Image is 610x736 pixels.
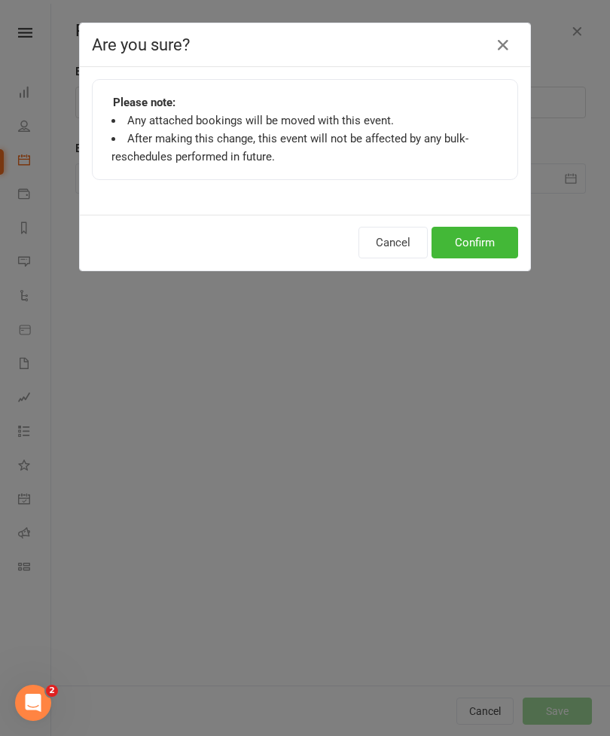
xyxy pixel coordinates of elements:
[358,227,428,258] button: Cancel
[113,93,175,111] strong: Please note:
[432,227,518,258] button: Confirm
[111,111,499,130] li: Any attached bookings will be moved with this event.
[111,130,499,166] li: After making this change, this event will not be affected by any bulk-reschedules performed in fu...
[15,685,51,721] iframe: Intercom live chat
[491,33,515,57] button: Close
[92,35,518,54] h4: Are you sure?
[46,685,58,697] span: 2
